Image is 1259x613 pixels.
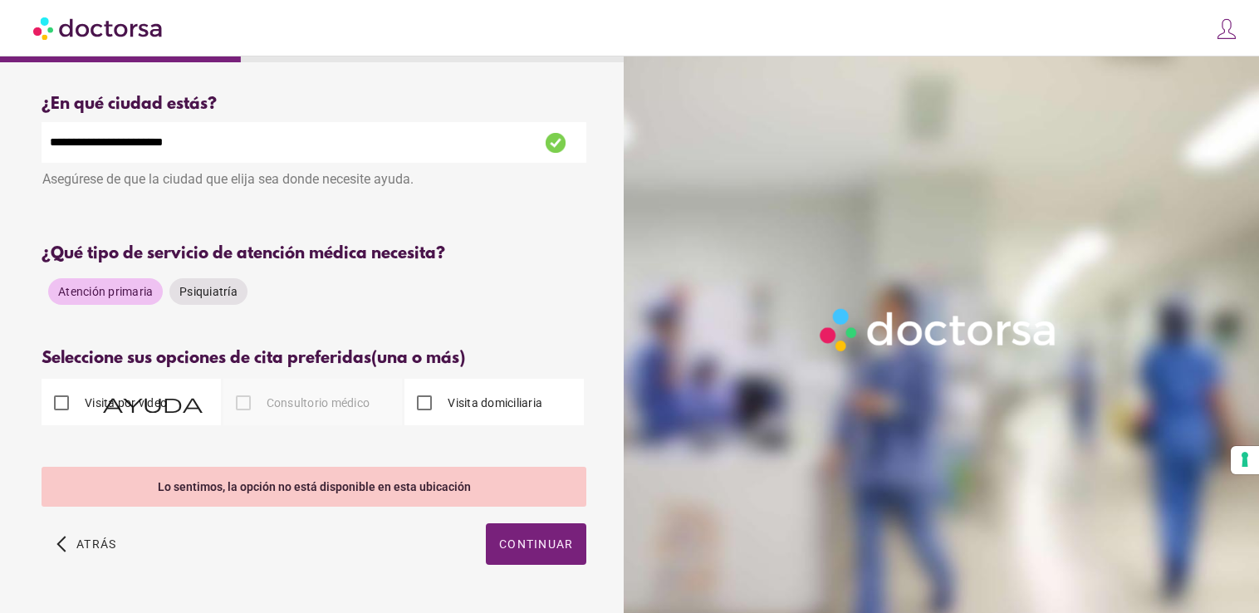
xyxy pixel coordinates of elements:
button: arrow_back_ios Atrás [50,523,123,565]
span: (una o más) [371,349,465,368]
div: Seleccione sus opciones de cita preferidas [42,349,586,368]
div: ¿En qué ciudad estás? [42,95,586,114]
img: Logo-Doctorsa-trans-White-partial-flat.png [813,302,1065,358]
div: Lo sentimos, la opción no está disponible en esta ubicación [42,467,586,507]
img: Doctorsa.com [33,9,164,47]
label: Consultorio médico [263,395,370,411]
div: Asegúrese de que la ciudad que elija sea donde necesite ayuda. [42,163,586,199]
div: ¿Qué tipo de servicio de atención médica necesita? [42,244,586,263]
span: Atención primaria [58,285,153,298]
label: Visita por video [81,395,167,411]
span: Psiquiatría [179,285,238,298]
label: Visita domiciliaria [444,395,542,411]
span: Continuar [499,537,573,551]
button: Continuar [486,523,586,565]
span: Ayuda [103,393,203,413]
span: Atrás [76,537,116,551]
button: Your consent preferences for tracking technologies [1231,446,1259,474]
img: icons8-customer-100.png [1215,17,1238,41]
